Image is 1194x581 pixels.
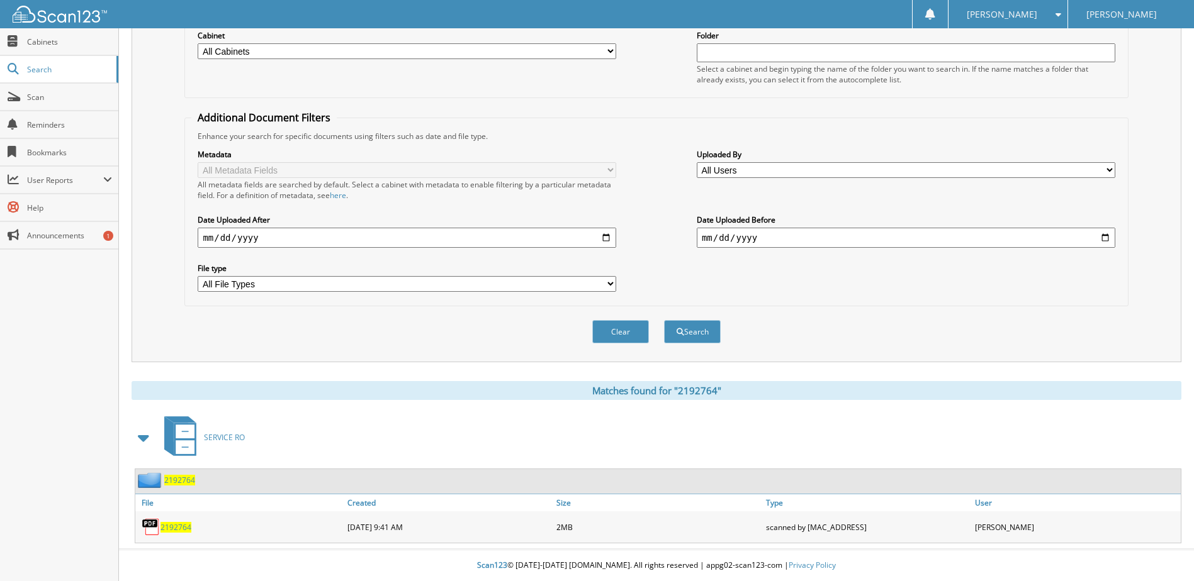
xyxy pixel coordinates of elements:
[697,30,1115,41] label: Folder
[1131,521,1194,581] iframe: Chat Widget
[204,432,245,443] span: SERVICE RO
[161,522,191,533] a: 2192764
[697,64,1115,85] div: Select a cabinet and begin typing the name of the folder you want to search in. If the name match...
[344,494,553,511] a: Created
[27,147,112,158] span: Bookmarks
[103,231,113,241] div: 1
[198,214,616,225] label: Date Uploaded After
[763,514,972,539] div: scanned by [MAC_ADDRESS]
[138,472,164,488] img: folder2.png
[198,149,616,160] label: Metadata
[330,190,346,201] a: here
[27,64,110,75] span: Search
[191,111,337,124] legend: Additional Document Filters
[972,494,1181,511] a: User
[553,514,762,539] div: 2MB
[27,36,112,47] span: Cabinets
[157,412,245,462] a: SERVICE RO
[27,175,103,185] span: User Reports
[697,149,1115,160] label: Uploaded By
[697,228,1115,248] input: end
[27,119,112,130] span: Reminders
[664,320,721,343] button: Search
[198,179,616,201] div: All metadata fields are searched by default. Select a cabinet with metadata to enable filtering b...
[789,560,836,570] a: Privacy Policy
[1086,11,1157,18] span: [PERSON_NAME]
[592,320,649,343] button: Clear
[553,494,762,511] a: Size
[477,560,507,570] span: Scan123
[142,517,161,536] img: PDF.png
[27,92,112,102] span: Scan
[344,514,553,539] div: [DATE] 9:41 AM
[191,131,1121,141] div: Enhance your search for specific documents using filters such as date and file type.
[763,494,972,511] a: Type
[27,202,112,213] span: Help
[967,11,1037,18] span: [PERSON_NAME]
[697,214,1115,225] label: Date Uploaded Before
[13,6,107,23] img: scan123-logo-white.svg
[135,494,344,511] a: File
[164,475,195,485] a: 2192764
[198,30,616,41] label: Cabinet
[132,381,1181,400] div: Matches found for "2192764"
[198,263,616,274] label: File type
[198,228,616,248] input: start
[119,550,1194,581] div: © [DATE]-[DATE] [DOMAIN_NAME]. All rights reserved | appg02-scan123-com |
[972,514,1181,539] div: [PERSON_NAME]
[27,230,112,241] span: Announcements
